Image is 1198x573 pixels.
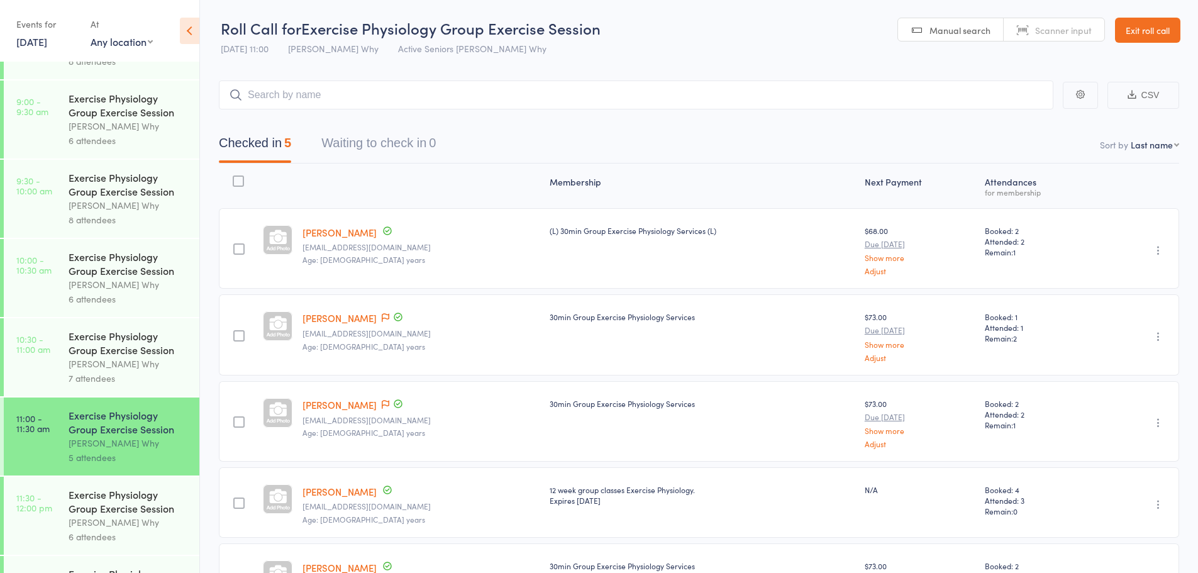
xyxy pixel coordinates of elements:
div: 30min Group Exercise Physiology Services [550,398,855,409]
a: [PERSON_NAME] [302,226,377,239]
span: Age: [DEMOGRAPHIC_DATA] years [302,427,425,438]
span: Remain: [985,333,1092,343]
small: Due [DATE] [865,413,975,421]
span: [DATE] 11:00 [221,42,269,55]
time: 11:00 - 11:30 am [16,413,50,433]
a: Adjust [865,267,975,275]
div: $73.00 [865,311,975,361]
div: Any location [91,35,153,48]
div: $68.00 [865,225,975,275]
span: 0 [1013,506,1018,516]
span: Age: [DEMOGRAPHIC_DATA] years [302,514,425,525]
div: 6 attendees [69,292,189,306]
a: Adjust [865,440,975,448]
span: 2 [1013,333,1017,343]
label: Sort by [1100,138,1128,151]
span: Age: [DEMOGRAPHIC_DATA] years [302,254,425,265]
time: 9:00 - 9:30 am [16,96,48,116]
div: [PERSON_NAME] Why [69,198,189,213]
span: Active Seniors [PERSON_NAME] Why [398,42,546,55]
div: At [91,14,153,35]
div: 8 attendees [69,213,189,227]
span: Attended: 3 [985,495,1092,506]
div: 12 week group classes Exercise Physiology. [550,484,855,506]
button: Waiting to check in0 [321,130,436,163]
span: 1 [1013,420,1016,430]
small: grfish@optusnet.com.au [302,243,539,252]
div: Exercise Physiology Group Exercise Session [69,408,189,436]
a: 9:00 -9:30 amExercise Physiology Group Exercise Session[PERSON_NAME] Why6 attendees [4,81,199,159]
div: for membership [985,188,1092,196]
div: 7 attendees [69,371,189,386]
div: Exercise Physiology Group Exercise Session [69,170,189,198]
a: [PERSON_NAME] [302,398,377,411]
div: 6 attendees [69,133,189,148]
div: Events for [16,14,78,35]
div: 30min Group Exercise Physiology Services [550,560,855,571]
button: Checked in5 [219,130,291,163]
div: Exercise Physiology Group Exercise Session [69,91,189,119]
small: kayelewis59@gmail.com [302,502,539,511]
a: Show more [865,426,975,435]
div: 5 [284,136,291,150]
time: 10:30 - 11:00 am [16,334,50,354]
a: Show more [865,340,975,348]
div: Exercise Physiology Group Exercise Session [69,329,189,357]
time: 11:30 - 12:00 pm [16,492,52,513]
div: Expires [DATE] [550,495,855,506]
span: Booked: 2 [985,225,1092,236]
div: 30min Group Exercise Physiology Services [550,311,855,322]
a: [PERSON_NAME] [302,485,377,498]
div: Exercise Physiology Group Exercise Session [69,487,189,515]
input: Search by name [219,81,1053,109]
span: Remain: [985,420,1092,430]
span: [PERSON_NAME] Why [288,42,379,55]
span: Exercise Physiology Group Exercise Session [301,18,601,38]
div: Exercise Physiology Group Exercise Session [69,250,189,277]
button: CSV [1107,82,1179,109]
div: (L) 30min Group Exercise Physiology Services (L) [550,225,855,236]
a: 10:30 -11:00 amExercise Physiology Group Exercise Session[PERSON_NAME] Why7 attendees [4,318,199,396]
span: 1 [1013,247,1016,257]
div: 5 attendees [69,450,189,465]
a: [DATE] [16,35,47,48]
div: 6 attendees [69,530,189,544]
small: lombokjohn60@hotmail.com [302,416,539,425]
a: Show more [865,253,975,262]
span: Booked: 4 [985,484,1092,495]
small: Due [DATE] [865,240,975,248]
span: Attended: 2 [985,236,1092,247]
div: $73.00 [865,398,975,448]
span: Booked: 2 [985,398,1092,409]
div: [PERSON_NAME] Why [69,515,189,530]
span: Attended: 1 [985,322,1092,333]
a: 11:00 -11:30 amExercise Physiology Group Exercise Session[PERSON_NAME] Why5 attendees [4,398,199,476]
a: 11:30 -12:00 pmExercise Physiology Group Exercise Session[PERSON_NAME] Why6 attendees [4,477,199,555]
div: [PERSON_NAME] Why [69,119,189,133]
div: [PERSON_NAME] Why [69,357,189,371]
small: Due [DATE] [865,326,975,335]
div: Last name [1131,138,1173,151]
span: Booked: 2 [985,560,1092,571]
div: 0 [429,136,436,150]
small: njfryer@bigpond.com [302,329,539,338]
a: 10:00 -10:30 amExercise Physiology Group Exercise Session[PERSON_NAME] Why6 attendees [4,239,199,317]
a: Adjust [865,353,975,362]
span: Remain: [985,506,1092,516]
div: N/A [865,484,975,495]
div: [PERSON_NAME] Why [69,436,189,450]
span: Age: [DEMOGRAPHIC_DATA] years [302,341,425,352]
a: 9:30 -10:00 amExercise Physiology Group Exercise Session[PERSON_NAME] Why8 attendees [4,160,199,238]
div: Next Payment [860,169,980,203]
time: 10:00 - 10:30 am [16,255,52,275]
div: Atten­dances [980,169,1097,203]
div: [PERSON_NAME] Why [69,277,189,292]
a: [PERSON_NAME] [302,311,377,325]
span: Manual search [929,24,990,36]
span: Attended: 2 [985,409,1092,420]
span: Scanner input [1035,24,1092,36]
time: 9:30 - 10:00 am [16,175,52,196]
div: Membership [545,169,860,203]
div: 8 attendees [69,54,189,69]
span: Remain: [985,247,1092,257]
